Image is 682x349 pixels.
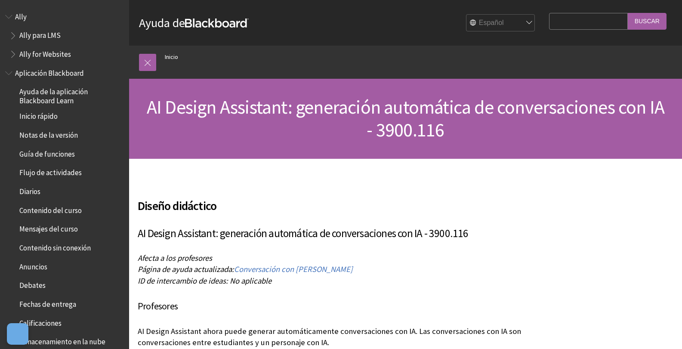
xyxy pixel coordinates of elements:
[185,19,249,28] strong: Blackboard
[139,15,249,31] a: Ayuda deBlackboard
[138,326,546,348] p: AI Design Assistant ahora puede generar automáticamente conversaciones con IA. Las conversaciones...
[19,109,58,121] span: Inicio rápido
[628,13,667,30] input: Buscar
[19,278,46,290] span: Debates
[138,253,212,263] span: Afecta a los profesores
[138,186,546,215] h2: Diseño didáctico
[147,95,664,142] span: AI Design Assistant: generación automática de conversaciones con IA - 3900.116
[19,28,61,40] span: Ally para LMS
[19,335,105,346] span: Almacenamiento en la nube
[138,299,546,313] h4: Profesores
[19,241,91,252] span: Contenido sin conexión
[19,47,71,59] span: Ally for Websites
[234,264,353,274] span: Conversación con [PERSON_NAME]
[19,128,78,139] span: Notas de la versión
[19,184,40,196] span: Diarios
[138,225,546,242] h3: AI Design Assistant: generación automática de conversaciones con IA - 3900.116
[19,85,123,105] span: Ayuda de la aplicación Blackboard Learn
[466,15,535,32] select: Site Language Selector
[19,222,78,234] span: Mensajes del curso
[234,264,353,275] a: Conversación con [PERSON_NAME]
[19,259,47,271] span: Anuncios
[165,52,178,62] a: Inicio
[138,276,272,286] span: ID de intercambio de ideas: No aplicable
[19,203,82,215] span: Contenido del curso
[19,166,82,177] span: Flujo de actividades
[7,323,28,345] button: Abrir preferencias
[5,9,124,62] nav: Book outline for Anthology Ally Help
[15,66,84,77] span: Aplicación Blackboard
[19,316,62,327] span: Calificaciones
[138,264,234,274] span: Página de ayuda actualizada:
[19,297,76,309] span: Fechas de entrega
[19,147,75,158] span: Guía de funciones
[15,9,27,21] span: Ally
